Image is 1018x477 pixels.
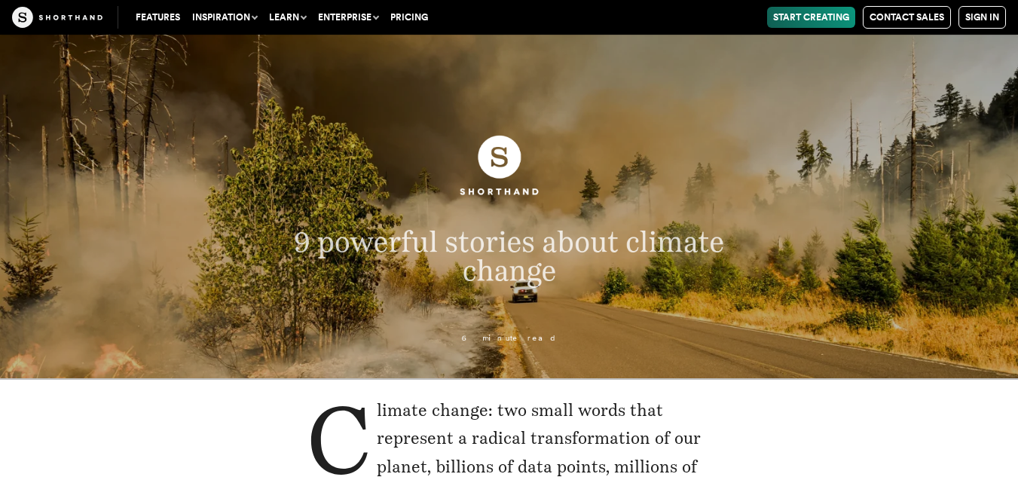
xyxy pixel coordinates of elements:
a: Features [130,7,186,28]
a: Start Creating [767,7,855,28]
button: Learn [263,7,312,28]
a: Contact Sales [863,6,951,29]
button: Enterprise [312,7,384,28]
button: Inspiration [186,7,263,28]
img: The Craft [12,7,102,28]
a: Sign in [958,6,1006,29]
span: 9 powerful stories about climate change [294,224,724,287]
a: Pricing [384,7,434,28]
p: 6 minute read [226,334,792,342]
